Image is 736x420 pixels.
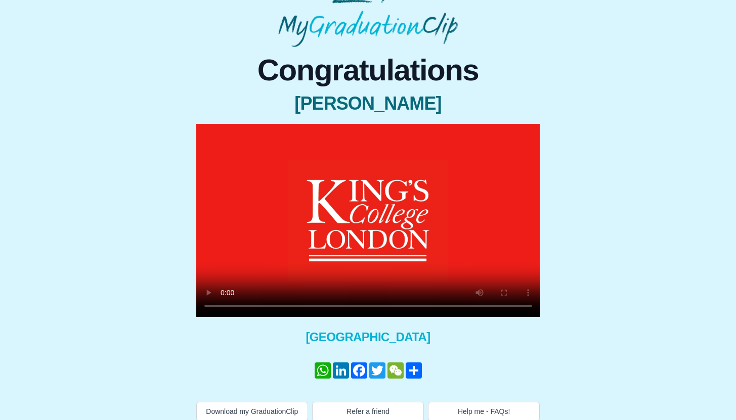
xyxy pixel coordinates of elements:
span: [GEOGRAPHIC_DATA] [196,329,540,345]
a: LinkedIn [332,362,350,379]
a: Share [405,362,423,379]
a: Twitter [368,362,386,379]
span: Congratulations [196,55,540,85]
a: WeChat [386,362,405,379]
span: [PERSON_NAME] [196,94,540,114]
a: WhatsApp [314,362,332,379]
a: Facebook [350,362,368,379]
